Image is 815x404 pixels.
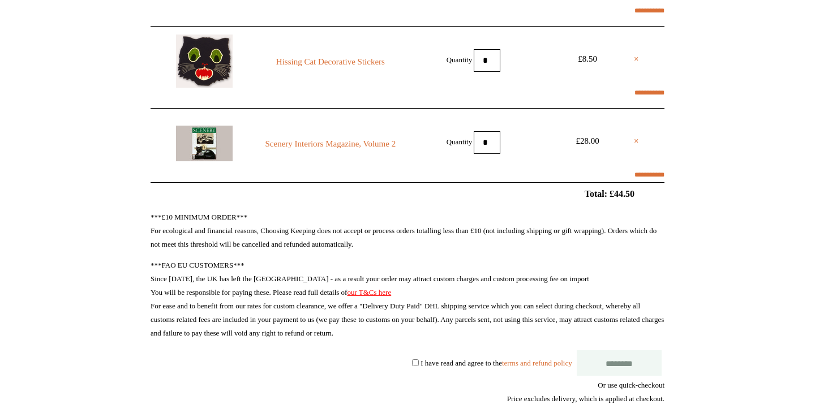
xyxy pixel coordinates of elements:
img: Hissing Cat Decorative Stickers [176,35,233,88]
label: I have read and agree to the [421,358,572,367]
label: Quantity [447,137,473,145]
img: Scenery Interiors Magazine, Volume 2 [176,126,233,161]
p: ***£10 MINIMUM ORDER*** For ecological and financial reasons, Choosing Keeping does not accept or... [151,210,664,251]
a: our T&Cs here [347,288,391,296]
h2: Total: £44.50 [125,188,690,199]
label: Quantity [447,55,473,63]
a: × [634,134,639,148]
a: Scenery Interiors Magazine, Volume 2 [254,137,407,151]
div: £28.00 [562,134,613,148]
a: Hissing Cat Decorative Stickers [254,55,407,68]
a: × [634,52,639,66]
p: ***FAO EU CUSTOMERS*** Since [DATE], the UK has left the [GEOGRAPHIC_DATA] - as a result your ord... [151,259,664,340]
div: £8.50 [562,52,613,66]
a: terms and refund policy [502,358,572,367]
